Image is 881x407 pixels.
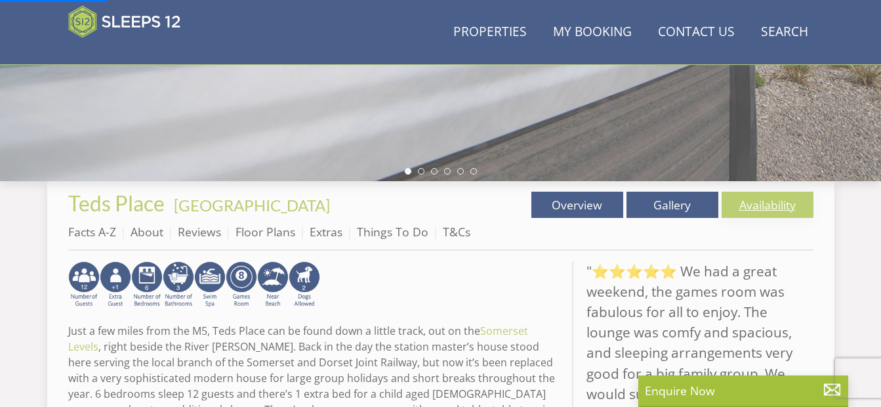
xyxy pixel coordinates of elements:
img: Sleeps 12 [68,5,181,38]
a: Things To Do [357,224,428,240]
a: Floor Plans [236,224,295,240]
span: Teds Place [68,190,165,216]
a: Extras [310,224,342,240]
a: [GEOGRAPHIC_DATA] [174,196,330,215]
img: AD_4nXeyNBIiEViFqGkFxeZn-WxmRvSobfXIejYCAwY7p4slR9Pvv7uWB8BWWl9Rip2DDgSCjKzq0W1yXMRj2G_chnVa9wg_L... [68,261,100,309]
img: AD_4nXe7lJTbYb9d3pOukuYsm3GQOjQ0HANv8W51pVFfFFAC8dZrqJkVAnU455fekK_DxJuzpgZXdFqYqXRzTpVfWE95bX3Bz... [257,261,289,309]
a: About [131,224,163,240]
a: My Booking [548,18,637,47]
img: AD_4nXe7_8LrJK20fD9VNWAdfykBvHkWcczWBt5QOadXbvIwJqtaRaRf-iI0SeDpMmH1MdC9T1Vy22FMXzzjMAvSuTB5cJ7z5... [289,261,320,309]
a: Reviews [178,224,221,240]
img: AD_4nXfRzBlt2m0mIteXDhAcJCdmEApIceFt1SPvkcB48nqgTZkfMpQlDmULa47fkdYiHD0skDUgcqepViZHFLjVKS2LWHUqM... [131,261,163,309]
a: Search [756,18,813,47]
a: Contact Us [653,18,740,47]
a: Gallery [626,192,718,218]
img: AD_4nXdn99pI1dG_MZ3rRvZGvEasa8mQYQuPF1MzmnPGjj6PWFnXF41KBg6DFuKGumpc8TArkkr5Vh_xbTBM_vn_i1NdeLBYY... [194,261,226,309]
span: - [169,196,330,215]
img: AD_4nXdrZMsjcYNLGsKuA84hRzvIbesVCpXJ0qqnwZoX5ch9Zjv73tWe4fnFRs2gJ9dSiUubhZXckSJX_mqrZBmYExREIfryF... [226,261,257,309]
img: AD_4nXcCk2bftbgRsc6Z7ZaCx3AIT_c7zHTPupZQTZJWf-wV2AiEkW4rUmOH9T9u-JzLDS8cG3J_KR3qQxvNOpj4jKaSIvi8l... [100,261,131,309]
p: Enquire Now [645,382,842,399]
a: T&Cs [443,224,470,240]
a: Overview [531,192,623,218]
a: Teds Place [68,190,169,216]
a: Availability [722,192,813,218]
iframe: Customer reviews powered by Trustpilot [62,46,199,57]
a: Somerset Levels [68,324,528,354]
a: Facts A-Z [68,224,116,240]
img: AD_4nXfrQBKCd8QKV6EcyfQTuP1fSIvoqRgLuFFVx4a_hKg6kgxib-awBcnbgLhyNafgZ22QHnlTp2OLYUAOUHgyjOLKJ1AgJ... [163,261,194,309]
a: Properties [448,18,532,47]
